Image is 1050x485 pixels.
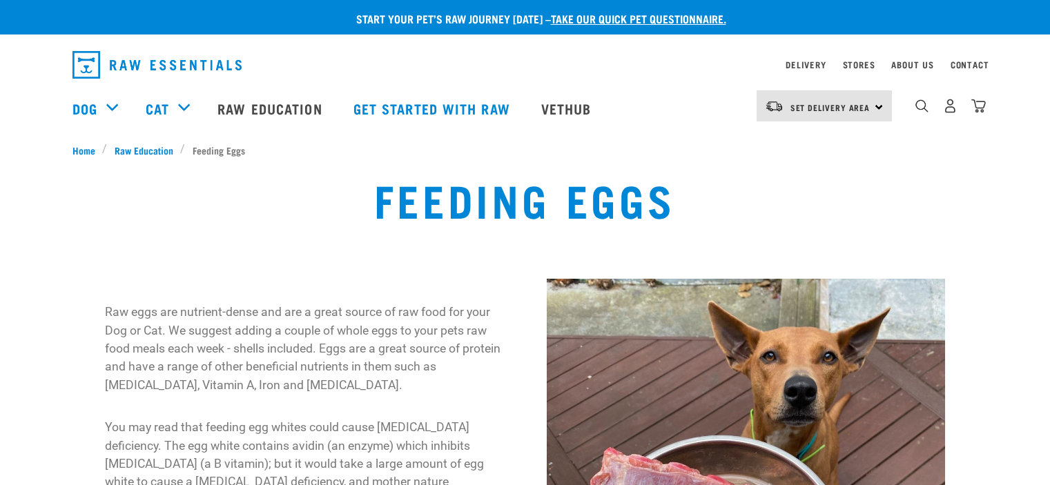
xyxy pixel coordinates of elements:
nav: breadcrumbs [72,143,978,157]
img: home-icon@2x.png [971,99,986,113]
img: Raw Essentials Logo [72,51,242,79]
a: take our quick pet questionnaire. [551,15,726,21]
a: Raw Education [107,143,180,157]
span: Set Delivery Area [790,105,871,110]
a: About Us [891,62,933,67]
nav: dropdown navigation [61,46,989,84]
img: van-moving.png [765,100,784,112]
h1: Feeding Eggs [374,174,676,224]
img: home-icon-1@2x.png [915,99,929,112]
a: Home [72,143,103,157]
span: Raw Education [115,143,173,157]
a: Cat [146,98,169,119]
a: Stores [843,62,875,67]
a: Dog [72,98,97,119]
p: Raw eggs are nutrient-dense and are a great source of raw food for your Dog or Cat. We suggest ad... [105,303,503,394]
a: Delivery [786,62,826,67]
a: Contact [951,62,989,67]
span: Home [72,143,95,157]
a: Raw Education [204,81,339,136]
a: Get started with Raw [340,81,527,136]
a: Vethub [527,81,609,136]
img: user.png [943,99,957,113]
